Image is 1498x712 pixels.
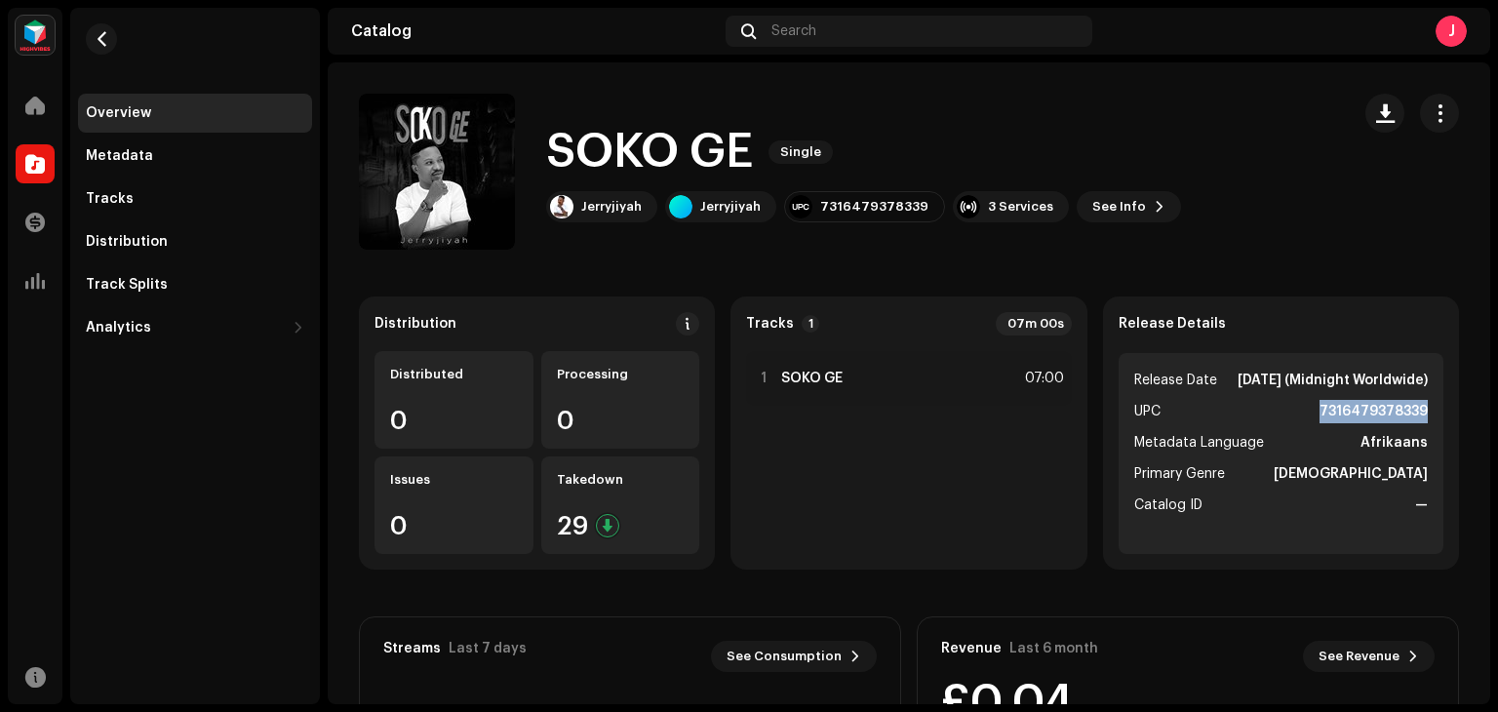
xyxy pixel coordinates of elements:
[1134,400,1161,423] span: UPC
[383,641,441,656] div: Streams
[1134,369,1217,392] span: Release Date
[727,637,842,676] span: See Consumption
[1077,191,1181,222] button: See Info
[771,23,816,39] span: Search
[1415,494,1428,517] strong: —
[78,308,312,347] re-m-nav-dropdown: Analytics
[1303,641,1435,672] button: See Revenue
[769,140,833,164] span: Single
[1320,400,1428,423] strong: 7316479378339
[1009,641,1098,656] div: Last 6 month
[78,94,312,133] re-m-nav-item: Overview
[546,121,753,183] h1: SOKO GE
[1436,16,1467,47] div: J
[1134,494,1202,517] span: Catalog ID
[86,105,151,121] div: Overview
[581,199,642,215] div: Jerryjiyah
[86,320,151,336] div: Analytics
[390,472,518,488] div: Issues
[1092,187,1146,226] span: See Info
[550,195,573,218] img: ff2fb0f1-d068-46e4-b1f0-7bd92a978a1a
[820,199,928,215] div: 7316479378339
[941,641,1002,656] div: Revenue
[86,191,134,207] div: Tracks
[1134,431,1264,455] span: Metadata Language
[746,316,794,332] strong: Tracks
[1134,462,1225,486] span: Primary Genre
[374,316,456,332] div: Distribution
[1274,462,1428,486] strong: [DEMOGRAPHIC_DATA]
[1119,316,1226,332] strong: Release Details
[1319,637,1399,676] span: See Revenue
[351,23,718,39] div: Catalog
[711,641,877,672] button: See Consumption
[390,367,518,382] div: Distributed
[78,222,312,261] re-m-nav-item: Distribution
[1360,431,1428,455] strong: Afrikaans
[781,371,843,386] strong: SOKO GE
[988,199,1053,215] div: 3 Services
[86,148,153,164] div: Metadata
[557,367,685,382] div: Processing
[86,277,168,293] div: Track Splits
[78,137,312,176] re-m-nav-item: Metadata
[449,641,527,656] div: Last 7 days
[700,199,761,215] div: Jerryjiyah
[802,315,819,333] p-badge: 1
[1021,367,1064,390] div: 07:00
[86,234,168,250] div: Distribution
[78,179,312,218] re-m-nav-item: Tracks
[557,472,685,488] div: Takedown
[996,312,1072,336] div: 07m 00s
[78,265,312,304] re-m-nav-item: Track Splits
[1238,369,1428,392] strong: [DATE] (Midnight Worldwide)
[16,16,55,55] img: feab3aad-9b62-475c-8caf-26f15a9573ee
